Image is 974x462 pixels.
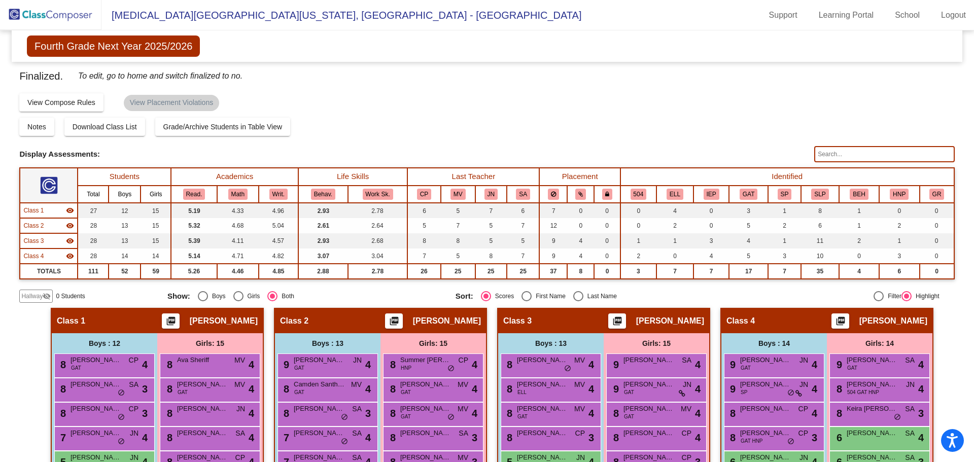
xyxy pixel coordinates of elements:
span: Class 2 [23,221,44,230]
div: Girls: 14 [827,333,932,353]
span: JN [353,355,362,366]
mat-radio-group: Select an option [456,291,736,301]
td: 4.57 [259,233,298,248]
td: 1 [768,233,801,248]
th: Speech IEP [768,186,801,203]
td: 59 [141,264,171,279]
span: JN [906,379,915,390]
span: [PERSON_NAME] [636,316,704,326]
span: JN [683,379,691,390]
span: 4 [695,357,701,372]
span: GAT [847,364,857,372]
button: CP [417,189,431,200]
span: 0 Students [56,292,85,301]
button: BEH [850,189,868,200]
td: 4 [656,203,693,218]
div: Boys : 13 [275,333,380,353]
td: 0 [920,233,954,248]
span: 4 [812,381,817,397]
span: 9 [281,359,289,370]
td: 8 [801,203,839,218]
span: [PERSON_NAME] [294,355,344,365]
span: 4 [249,357,254,372]
span: [PERSON_NAME] [400,379,451,389]
span: CP [459,355,468,366]
td: TOTALS [20,264,78,279]
button: Behav. [311,189,335,200]
td: 10 [801,248,839,264]
td: 2 [768,218,801,233]
td: 4 [567,233,594,248]
span: Class 2 [280,316,308,326]
td: 2.68 [348,233,407,248]
td: 7 [768,264,801,279]
span: 8 [504,359,512,370]
th: Placement [539,168,620,186]
td: 4.68 [217,218,259,233]
span: 4 [588,357,594,372]
td: 3 [879,248,920,264]
a: School [887,7,928,23]
td: 7 [539,203,567,218]
td: 6 [407,203,441,218]
td: 2 [620,248,656,264]
td: 2 [656,218,693,233]
td: 2.93 [298,203,348,218]
td: 2.61 [298,218,348,233]
span: 8 [164,383,172,395]
td: Stacy Perry - No Class Name [20,248,78,264]
th: Identified [620,168,954,186]
td: 2.78 [348,264,407,279]
td: 0 [920,203,954,218]
th: GATE Referral (2nd Grade ONLY) [920,186,954,203]
span: 4 [695,381,701,397]
span: Summer [PERSON_NAME] [400,355,451,365]
td: 7 [475,203,507,218]
mat-icon: visibility [66,206,74,215]
span: [PERSON_NAME] [847,379,897,389]
td: 0 [594,218,620,233]
span: 4 [365,357,371,372]
mat-chip: View Placement Violations [124,95,219,111]
input: Search... [814,146,954,162]
td: 5 [507,233,540,248]
div: Boys [208,292,226,301]
td: Ren Bautista - No Class Name [20,203,78,218]
td: 4.33 [217,203,259,218]
button: Download Class List [64,118,145,136]
td: 0 [594,248,620,264]
td: 0 [693,218,729,233]
th: Students [78,168,171,186]
mat-icon: picture_as_pdf [164,316,177,330]
span: Ava Sheriff [177,355,228,365]
th: Keep with students [567,186,594,203]
button: Math [228,189,248,200]
button: SLP [811,189,828,200]
td: 0 [594,264,620,279]
td: 0 [594,203,620,218]
span: [PERSON_NAME] [PERSON_NAME] [517,355,568,365]
span: JN [799,355,808,366]
span: Class 3 [23,236,44,245]
td: 52 [109,264,141,279]
td: 17 [729,264,768,279]
div: Girls: 15 [157,333,263,353]
span: Camden Santhasouk [294,379,344,389]
span: [PERSON_NAME] [847,355,897,365]
span: 9 [611,359,619,370]
span: 4 [472,381,477,397]
span: MV [234,355,245,366]
button: GR [929,189,945,200]
span: 4 [365,381,371,397]
button: Read. [183,189,205,200]
div: Filter [884,292,901,301]
span: 9 [727,359,736,370]
button: Print Students Details [162,313,180,329]
div: Last Name [583,292,617,301]
td: 5 [729,248,768,264]
span: Class 1 [57,316,85,326]
td: 2.93 [298,233,348,248]
td: 7 [407,248,441,264]
span: [PERSON_NAME] [177,379,228,389]
div: Boys : 12 [52,333,157,353]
